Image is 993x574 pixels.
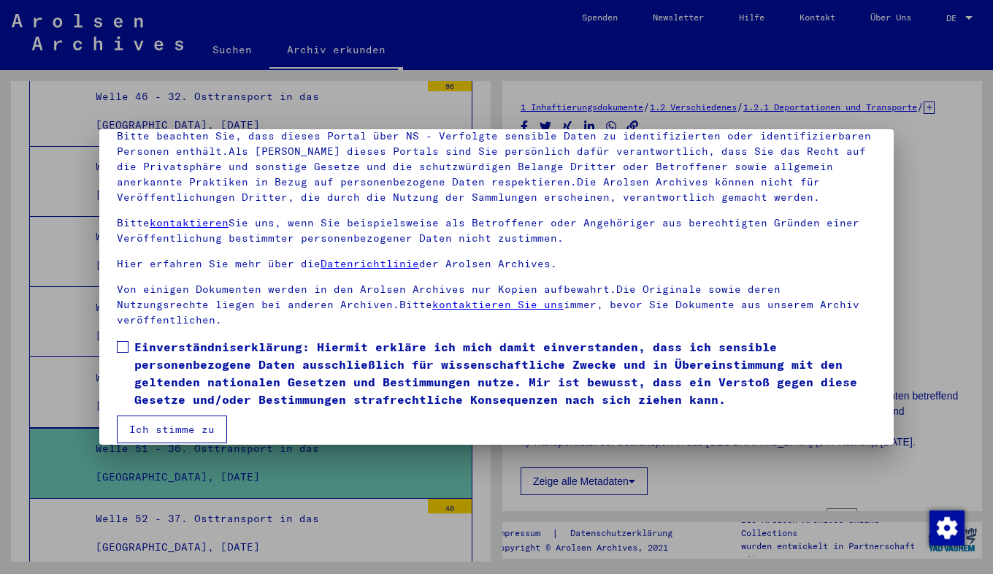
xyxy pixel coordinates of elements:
[117,282,876,328] p: Von einigen Dokumenten werden in den Arolsen Archives nur Kopien aufbewahrt.Die Originale sowie d...
[929,510,965,546] img: Zustimmung ändern
[150,216,229,229] a: kontaktieren
[321,257,419,270] a: Datenrichtlinie
[117,416,227,443] button: Ich stimme zu
[134,338,876,408] span: Einverständniserklärung: Hiermit erkläre ich mich damit einverstanden, dass ich sensible personen...
[117,256,876,272] p: Hier erfahren Sie mehr über die der Arolsen Archives.
[117,129,876,205] p: Bitte beachten Sie, dass dieses Portal über NS - Verfolgte sensible Daten zu identifizierten oder...
[432,298,564,311] a: kontaktieren Sie uns
[117,215,876,246] p: Bitte Sie uns, wenn Sie beispielsweise als Betroffener oder Angehöriger aus berechtigten Gründen ...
